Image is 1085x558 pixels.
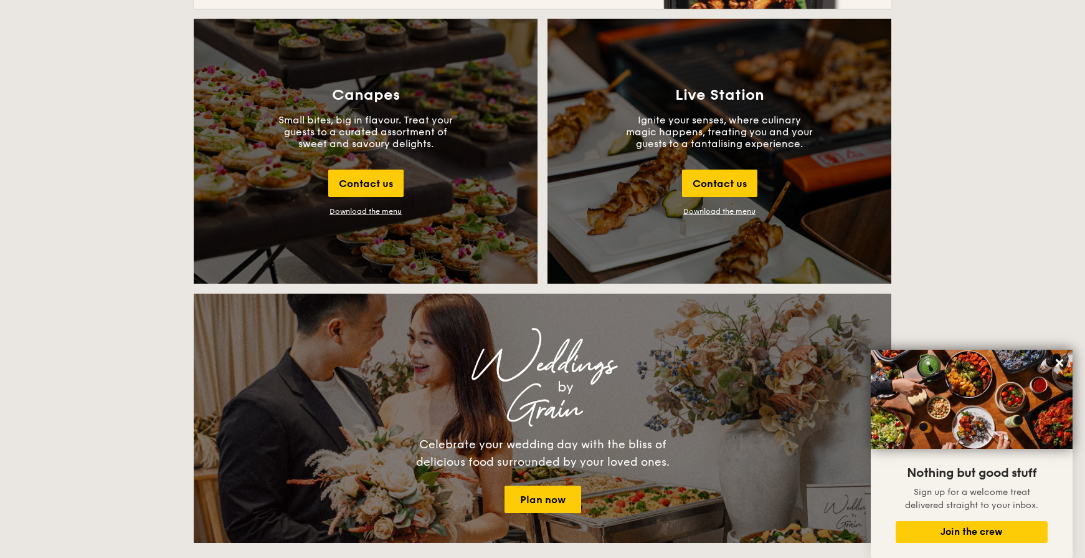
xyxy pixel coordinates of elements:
h3: Canapes [332,87,400,104]
img: DSC07876-Edit02-Large.jpeg [871,350,1073,449]
button: Join the crew [896,521,1048,543]
p: Small bites, big in flavour. Treat your guests to a curated assortment of sweet and savoury delig... [272,114,459,150]
div: Contact us [328,170,404,197]
h3: Live Station [675,87,764,104]
div: Download the menu [329,207,402,216]
button: Close [1049,353,1069,373]
div: by [349,376,782,398]
div: Grain [303,398,782,421]
span: Nothing but good stuff [907,466,1036,481]
div: Contact us [682,170,757,197]
p: Ignite your senses, where culinary magic happens, treating you and your guests to a tantalising e... [626,114,813,150]
span: Sign up for a welcome treat delivered straight to your inbox. [905,487,1038,511]
a: Plan now [505,486,581,513]
a: Download the menu [683,207,756,216]
div: Celebrate your wedding day with the bliss of delicious food surrounded by your loved ones. [402,436,683,471]
div: Weddings [303,354,782,376]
